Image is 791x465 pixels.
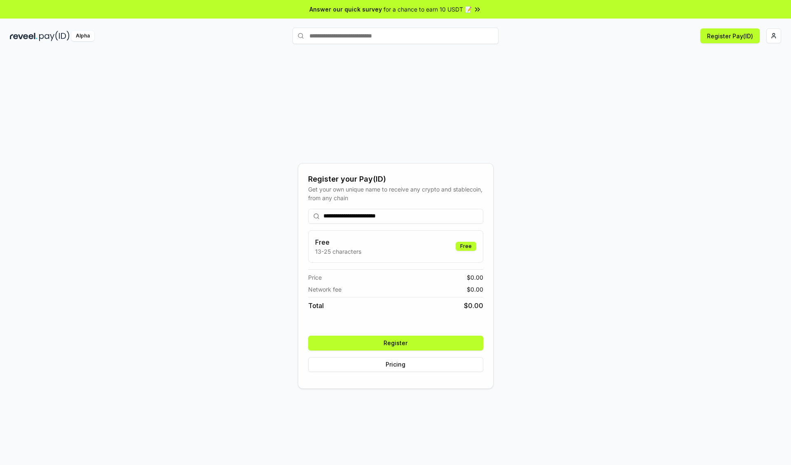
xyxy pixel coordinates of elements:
[700,28,760,43] button: Register Pay(ID)
[384,5,472,14] span: for a chance to earn 10 USDT 📝
[456,242,476,251] div: Free
[10,31,37,41] img: reveel_dark
[308,273,322,282] span: Price
[467,285,483,294] span: $ 0.00
[308,336,483,351] button: Register
[308,185,483,202] div: Get your own unique name to receive any crypto and stablecoin, from any chain
[467,273,483,282] span: $ 0.00
[315,237,361,247] h3: Free
[39,31,70,41] img: pay_id
[71,31,94,41] div: Alpha
[315,247,361,256] p: 13-25 characters
[464,301,483,311] span: $ 0.00
[308,173,483,185] div: Register your Pay(ID)
[308,285,342,294] span: Network fee
[309,5,382,14] span: Answer our quick survey
[308,357,483,372] button: Pricing
[308,301,324,311] span: Total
